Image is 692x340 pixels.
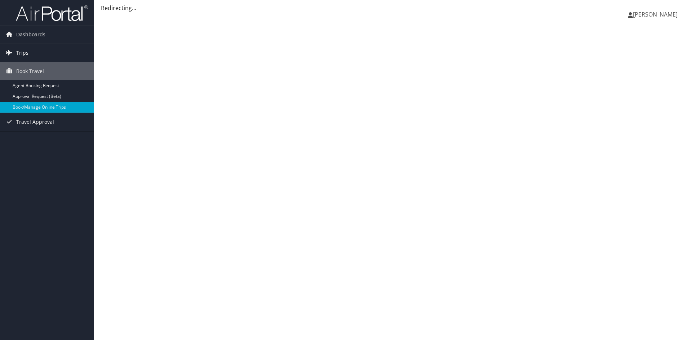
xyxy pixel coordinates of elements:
[633,10,678,18] span: [PERSON_NAME]
[16,113,54,131] span: Travel Approval
[16,62,44,80] span: Book Travel
[101,4,685,12] div: Redirecting...
[16,26,45,44] span: Dashboards
[628,4,685,25] a: [PERSON_NAME]
[16,44,28,62] span: Trips
[16,5,88,22] img: airportal-logo.png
